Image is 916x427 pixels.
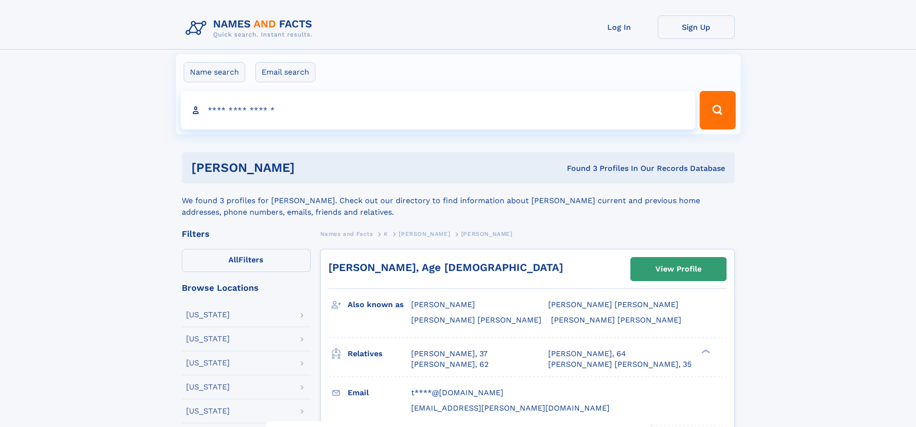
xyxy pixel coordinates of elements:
span: [PERSON_NAME] [PERSON_NAME] [548,300,678,309]
span: All [228,255,238,264]
div: [US_STATE] [186,335,230,343]
div: Browse Locations [182,284,311,292]
a: K [384,228,388,240]
div: [US_STATE] [186,383,230,391]
a: Names and Facts [320,228,373,240]
span: [PERSON_NAME] [411,300,475,309]
h3: Email [348,385,411,401]
a: View Profile [631,258,726,281]
span: [PERSON_NAME] [PERSON_NAME] [551,315,681,324]
div: We found 3 profiles for [PERSON_NAME]. Check out our directory to find information about [PERSON_... [182,183,735,218]
div: Found 3 Profiles In Our Records Database [431,163,725,174]
div: Filters [182,230,311,238]
div: View Profile [655,258,702,280]
a: [PERSON_NAME] [PERSON_NAME], 35 [548,359,691,370]
a: Sign Up [658,15,735,39]
a: [PERSON_NAME] [399,228,450,240]
span: [PERSON_NAME] [399,231,450,237]
div: ❯ [699,348,711,354]
a: [PERSON_NAME], 64 [548,349,626,359]
h1: [PERSON_NAME] [191,162,431,174]
input: search input [181,91,696,129]
span: [EMAIL_ADDRESS][PERSON_NAME][DOMAIN_NAME] [411,403,610,413]
span: K [384,231,388,237]
div: [US_STATE] [186,359,230,367]
a: [PERSON_NAME], Age [DEMOGRAPHIC_DATA] [328,261,563,273]
a: Log In [581,15,658,39]
label: Name search [184,62,245,82]
span: [PERSON_NAME] [461,231,513,237]
label: Filters [182,249,311,272]
h3: Also known as [348,297,411,313]
a: [PERSON_NAME], 62 [411,359,489,370]
label: Email search [255,62,315,82]
span: [PERSON_NAME] [PERSON_NAME] [411,315,541,324]
div: [US_STATE] [186,407,230,415]
a: [PERSON_NAME], 37 [411,349,488,359]
h3: Relatives [348,346,411,362]
button: Search Button [700,91,735,129]
div: [US_STATE] [186,311,230,319]
img: Logo Names and Facts [182,15,320,41]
